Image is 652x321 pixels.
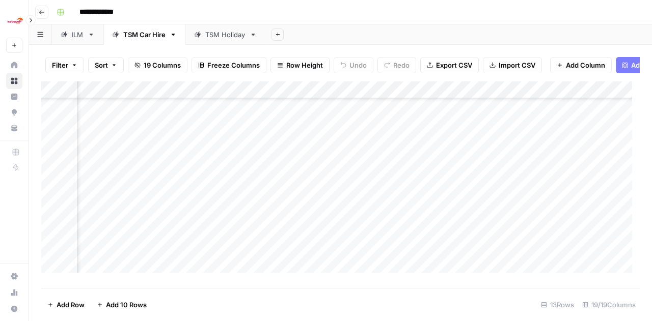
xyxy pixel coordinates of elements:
[207,60,260,70] span: Freeze Columns
[6,12,24,30] img: Ice Travel Group Logo
[128,57,187,73] button: 19 Columns
[349,60,367,70] span: Undo
[578,297,640,313] div: 19/19 Columns
[6,104,22,121] a: Opportunities
[6,73,22,89] a: Browse
[537,297,578,313] div: 13 Rows
[393,60,410,70] span: Redo
[45,57,84,73] button: Filter
[566,60,605,70] span: Add Column
[499,60,535,70] span: Import CSV
[6,301,22,317] button: Help + Support
[6,57,22,73] a: Home
[95,60,108,70] span: Sort
[52,60,68,70] span: Filter
[377,57,416,73] button: Redo
[185,24,265,45] a: TSM Holiday
[205,30,246,40] div: TSM Holiday
[91,297,153,313] button: Add 10 Rows
[6,8,22,34] button: Workspace: Ice Travel Group
[6,268,22,284] a: Settings
[420,57,479,73] button: Export CSV
[6,284,22,301] a: Usage
[550,57,612,73] button: Add Column
[41,297,91,313] button: Add Row
[483,57,542,73] button: Import CSV
[52,24,103,45] a: ILM
[123,30,166,40] div: TSM Car Hire
[436,60,472,70] span: Export CSV
[144,60,181,70] span: 19 Columns
[57,300,85,310] span: Add Row
[6,89,22,105] a: Insights
[103,24,185,45] a: TSM Car Hire
[88,57,124,73] button: Sort
[6,120,22,136] a: Your Data
[334,57,373,73] button: Undo
[270,57,330,73] button: Row Height
[192,57,266,73] button: Freeze Columns
[286,60,323,70] span: Row Height
[106,300,147,310] span: Add 10 Rows
[72,30,84,40] div: ILM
